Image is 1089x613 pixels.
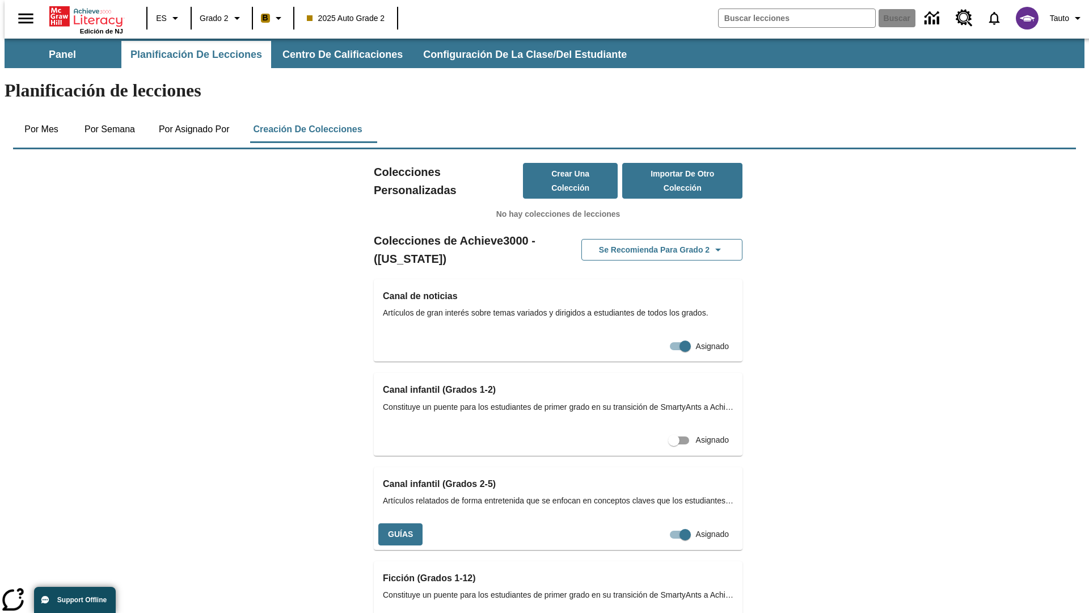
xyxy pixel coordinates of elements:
[6,41,119,68] button: Panel
[75,116,144,143] button: Por semana
[5,41,637,68] div: Subbarra de navegación
[383,401,733,413] span: Constituye un puente para los estudiantes de primer grado en su transición de SmartyAnts a Achiev...
[263,11,268,25] span: B
[80,28,123,35] span: Edición de NJ
[622,163,742,199] button: Importar de otro Colección
[696,434,729,446] span: Asignado
[121,41,271,68] button: Planificación de lecciones
[374,163,523,199] h2: Colecciones Personalizadas
[150,116,239,143] button: Por asignado por
[383,307,733,319] span: Artículos de gran interés sobre temas variados y dirigidos a estudiantes de todos los grados.
[200,12,229,24] span: Grado 2
[34,587,116,613] button: Support Offline
[9,2,43,35] button: Abrir el menú lateral
[383,476,733,492] h3: Canal infantil (Grados 2-5)
[195,8,248,28] button: Grado: Grado 2, Elige un grado
[383,589,733,601] span: Constituye un puente para los estudiantes de primer grado en su transición de SmartyAnts a Achiev...
[383,495,733,507] span: Artículos relatados de forma entretenida que se enfocan en conceptos claves que los estudiantes a...
[5,39,1084,68] div: Subbarra de navegación
[523,163,618,199] button: Crear una colección
[156,12,167,24] span: ES
[383,382,733,398] h3: Canal infantil (Grados 1-2)
[49,4,123,35] div: Portada
[383,570,733,586] h3: Ficción (Grados 1-12)
[13,116,70,143] button: Por mes
[696,341,729,352] span: Asignado
[5,80,1084,101] h1: Planificación de lecciones
[374,208,742,220] p: No hay colecciones de lecciones
[256,8,290,28] button: Boost El color de la clase es anaranjado claro. Cambiar el color de la clase.
[719,9,875,27] input: Buscar campo
[696,528,729,540] span: Asignado
[378,523,423,545] button: Guías
[307,12,385,24] span: 2025 Auto Grade 2
[1050,12,1069,24] span: Tauto
[918,3,949,34] a: Centro de información
[374,232,558,268] h2: Colecciones de Achieve3000 - ([US_STATE])
[414,41,636,68] button: Configuración de la clase/del estudiante
[1009,3,1045,33] button: Escoja un nuevo avatar
[581,239,742,261] button: Se recomienda para Grado 2
[383,288,733,304] h3: Canal de noticias
[1016,7,1039,30] img: avatar image
[1045,8,1089,28] button: Perfil/Configuración
[244,116,371,143] button: Creación de colecciones
[980,3,1009,33] a: Notificaciones
[151,8,187,28] button: Lenguaje: ES, Selecciona un idioma
[57,596,107,604] span: Support Offline
[273,41,412,68] button: Centro de calificaciones
[949,3,980,33] a: Centro de recursos, Se abrirá en una pestaña nueva.
[49,5,123,28] a: Portada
